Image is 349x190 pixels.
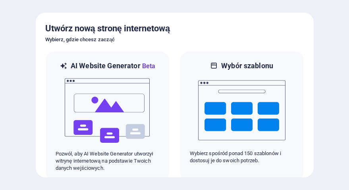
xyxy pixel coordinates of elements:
h5: Utwórz nową stronę internetową [45,22,304,35]
h6: AI Website Generator [71,61,155,71]
div: AI Website GeneratorBetaaiPozwól, aby AI Website Generator utworzył witrynę internetową na podsta... [45,51,170,182]
p: Pozwól, aby AI Website Generator utworzył witrynę internetową na podstawie Twoich danych wejściow... [56,150,160,172]
span: Beta [141,62,156,70]
div: Wybór szablonuWybierz spośród ponad 150 szablonów i dostosuj je do swoich potrzeb. [179,51,304,182]
p: Wybierz spośród ponad 150 szablonów i dostosuj je do swoich potrzeb. [190,150,294,164]
h6: Wybierz, gdzie chcesz zacząć [45,35,304,44]
img: ai [64,71,151,150]
h6: Wybór szablonu [221,61,273,71]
